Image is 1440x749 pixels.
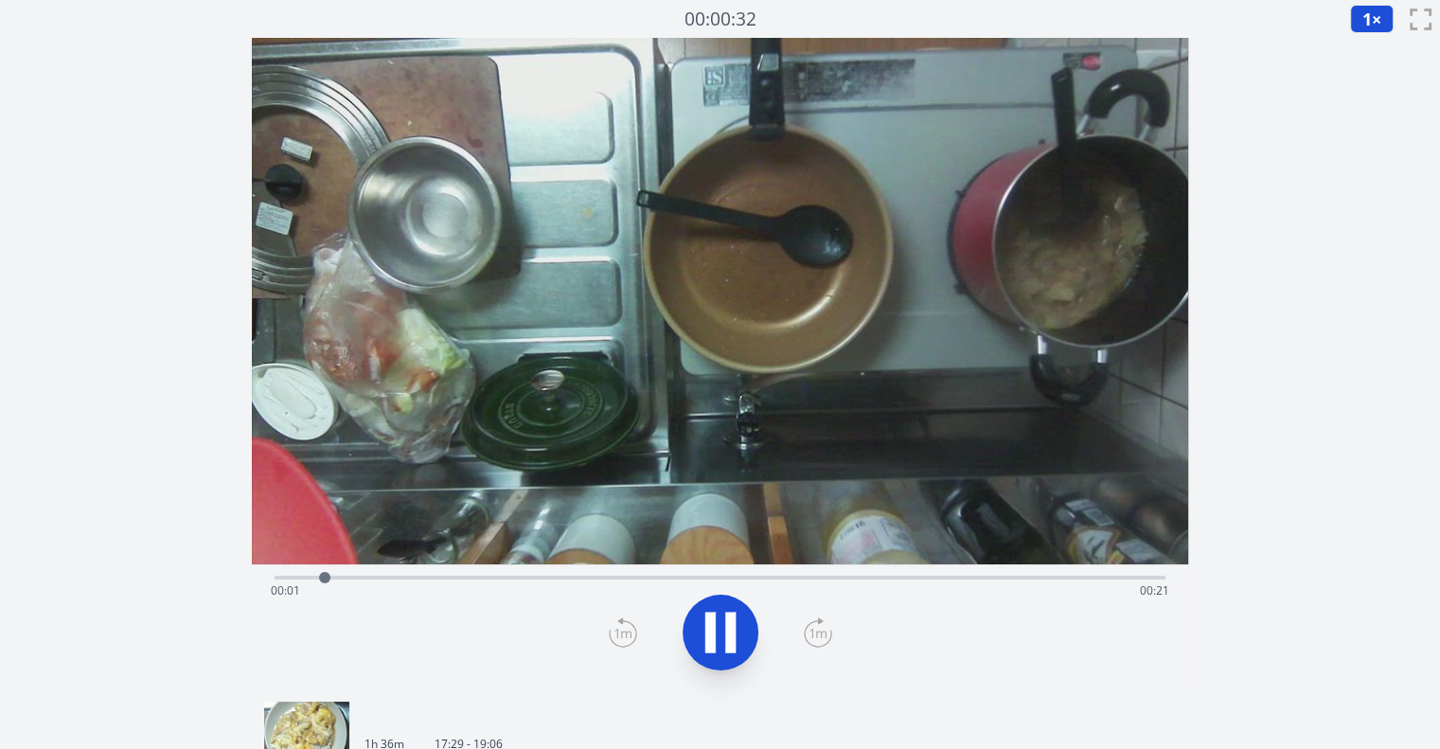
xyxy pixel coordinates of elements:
[1140,582,1169,598] span: 00:21
[271,582,300,598] span: 00:01
[1350,5,1394,33] button: 1×
[684,6,756,33] a: 00:00:32
[1362,8,1372,30] span: 1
